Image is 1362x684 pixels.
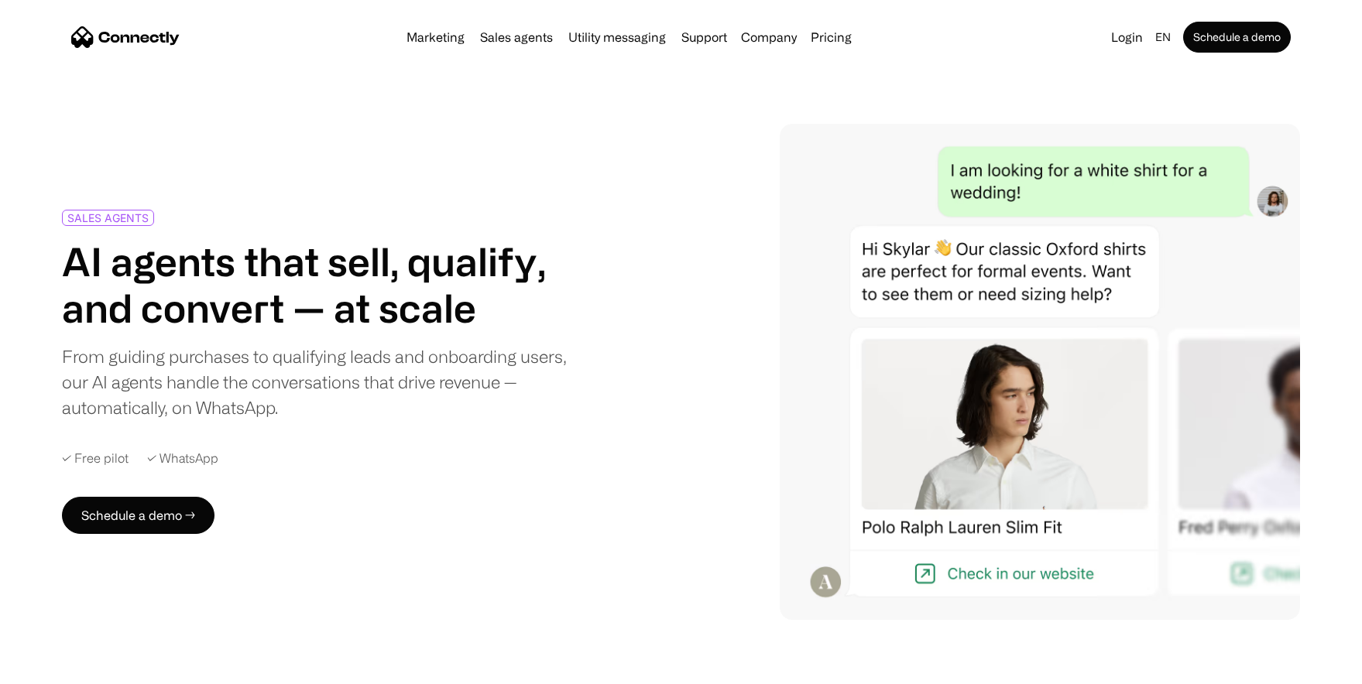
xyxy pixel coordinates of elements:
a: Pricing [805,31,858,43]
div: From guiding purchases to qualifying leads and onboarding users, our AI agents handle the convers... [62,344,570,420]
a: Schedule a demo [1183,22,1291,53]
a: Marketing [400,31,471,43]
div: SALES AGENTS [67,212,149,224]
a: Schedule a demo → [62,497,214,534]
a: Utility messaging [562,31,672,43]
div: en [1155,26,1171,48]
div: Company [741,26,797,48]
a: Sales agents [474,31,559,43]
div: ✓ Free pilot [62,451,129,466]
aside: Language selected: English [15,655,93,679]
div: ✓ WhatsApp [147,451,218,466]
a: home [71,26,180,49]
div: Company [736,26,801,48]
ul: Language list [31,657,93,679]
div: en [1149,26,1180,48]
a: Login [1105,26,1149,48]
h1: AI agents that sell, qualify, and convert — at scale [62,238,570,331]
a: Support [675,31,733,43]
